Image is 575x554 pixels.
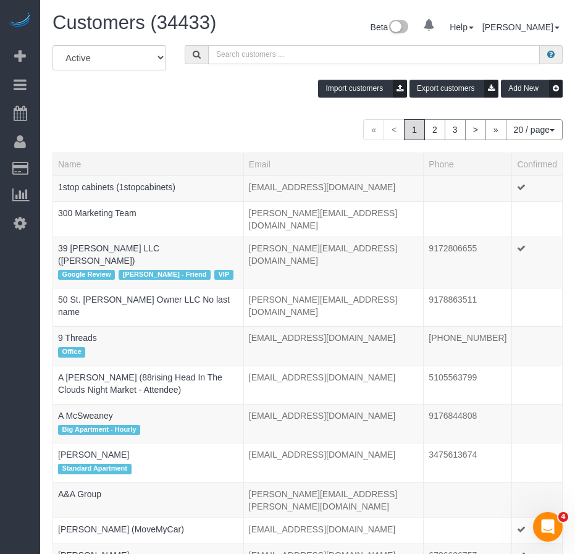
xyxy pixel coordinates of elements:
td: Confirmed [512,482,563,518]
td: Name [53,175,244,201]
input: Search customers ... [208,45,540,64]
td: Email [243,201,424,237]
button: 20 / page [506,119,563,140]
div: Tags [58,318,238,321]
a: A&A Group [58,489,101,499]
a: 3 [445,119,466,140]
div: Tags [58,267,238,283]
td: Email [243,443,424,482]
div: Tags [58,396,238,399]
button: Add New [501,80,563,98]
a: A McSweaney [58,411,113,421]
td: Name [53,518,244,544]
a: [PERSON_NAME] (MoveMyCar) [58,524,184,534]
td: Name [53,366,244,404]
td: Phone [424,482,512,518]
a: [PERSON_NAME] [482,22,560,32]
td: Name [53,237,244,288]
td: Phone [424,518,512,544]
td: Email [243,237,424,288]
span: < [384,119,405,140]
td: Phone [424,288,512,327]
td: Name [53,404,244,443]
span: Office [58,347,85,357]
td: Phone [424,175,512,201]
div: Tags [58,500,238,503]
td: Name [53,288,244,327]
td: Email [243,288,424,327]
img: New interface [388,20,408,36]
div: Tags [58,461,238,477]
td: Phone [424,237,512,288]
a: 300 Marketing Team [58,208,136,218]
span: Standard Apartment [58,464,132,474]
th: Email [243,153,424,175]
div: Tags [58,344,238,360]
a: > [465,119,486,140]
td: Confirmed [512,201,563,237]
a: A [PERSON_NAME] (88rising Head In The Clouds Night Market - Attendee) [58,372,222,395]
td: Phone [424,366,512,404]
td: Email [243,518,424,544]
td: Email [243,482,424,518]
td: Confirmed [512,443,563,482]
td: Name [53,201,244,237]
td: Phone [424,404,512,443]
span: [PERSON_NAME] - Friend [119,270,211,280]
td: Email [243,175,424,201]
td: Phone [424,443,512,482]
td: Confirmed [512,175,563,201]
th: Phone [424,153,512,175]
a: 50 St. [PERSON_NAME] Owner LLC No last name [58,295,230,317]
td: Confirmed [512,288,563,327]
td: Confirmed [512,404,563,443]
a: 1stop cabinets (1stopcabinets) [58,182,175,192]
a: Beta [371,22,409,32]
div: Tags [58,193,238,196]
a: 9 Threads [58,333,97,343]
td: Confirmed [512,366,563,404]
td: Confirmed [512,518,563,544]
td: Name [53,443,244,482]
iframe: Intercom live chat [533,512,563,542]
a: 39 [PERSON_NAME] LLC ([PERSON_NAME]) [58,243,159,266]
a: Help [450,22,474,32]
td: Email [243,327,424,366]
button: Export customers [409,80,498,98]
span: 4 [558,512,568,522]
span: Big Apartment - Hourly [58,425,140,435]
td: Email [243,404,424,443]
td: Email [243,366,424,404]
td: Confirmed [512,237,563,288]
nav: Pagination navigation [363,119,563,140]
a: » [485,119,506,140]
span: 1 [404,119,425,140]
th: Name [53,153,244,175]
td: Name [53,327,244,366]
span: Customers (34433) [52,12,216,33]
td: Confirmed [512,327,563,366]
img: Automaid Logo [7,12,32,30]
button: Import customers [318,80,407,98]
td: Name [53,482,244,518]
td: Phone [424,327,512,366]
div: Tags [58,422,238,438]
a: [PERSON_NAME] [58,450,129,460]
span: « [363,119,384,140]
span: VIP [214,270,233,280]
th: Confirmed [512,153,563,175]
div: Tags [58,535,238,539]
td: Phone [424,201,512,237]
a: 2 [424,119,445,140]
span: Google Review [58,270,115,280]
div: Tags [58,219,238,222]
